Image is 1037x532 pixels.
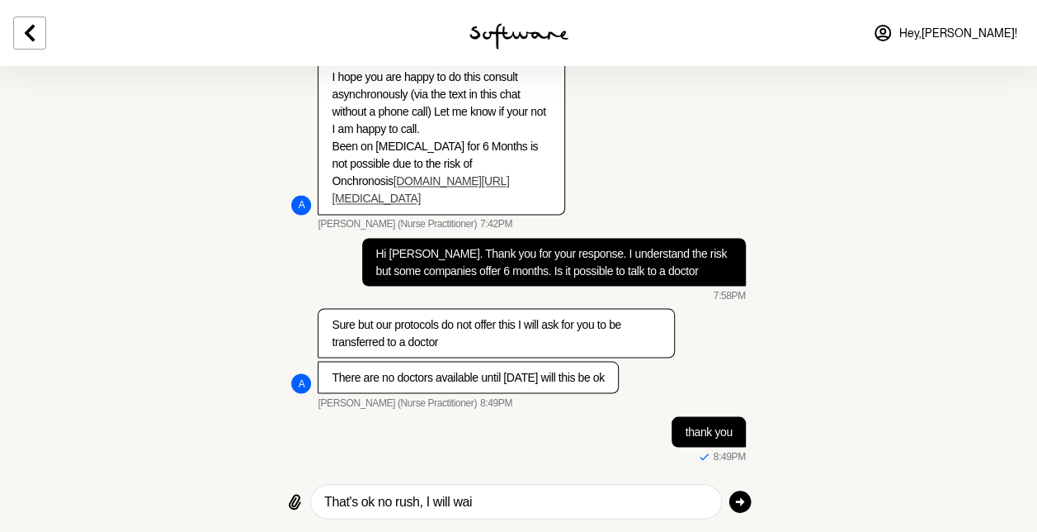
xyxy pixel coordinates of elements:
a: Hey,[PERSON_NAME]! [863,13,1027,53]
time: 2025-09-20T09:58:41.876Z [714,289,746,302]
p: Hi [PERSON_NAME]. Thank you for your response. I understand the risk but some companies offer 6 m... [375,245,732,279]
p: thank you [685,423,732,440]
time: 2025-09-20T10:49:01.951Z [480,397,512,410]
p: Hi [PERSON_NAME], Its [PERSON_NAME] here great to catch up again to save time and disruption to y... [332,17,551,207]
span: [PERSON_NAME] (Nurse Practitioner) [318,218,476,231]
a: [DOMAIN_NAME][URL][MEDICAL_DATA] [332,174,509,205]
textarea: Type your message [324,492,707,511]
span: [PERSON_NAME] (Nurse Practitioner) [318,397,476,410]
div: A [291,373,311,393]
span: Hey, [PERSON_NAME] ! [899,26,1017,40]
div: Annie Butler (Nurse Practitioner) [291,195,311,215]
time: 2025-09-20T10:49:03.515Z [714,450,746,463]
div: Annie Butler (Nurse Practitioner) [291,373,311,393]
p: Sure but our protocols do not offer this I will ask for you to be transferred to a doctor [332,316,660,350]
img: software logo [469,23,568,50]
div: A [291,195,311,215]
time: 2025-09-20T09:42:28.346Z [480,218,512,231]
p: There are no doctors available until [DATE] will this be ok [332,368,604,386]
